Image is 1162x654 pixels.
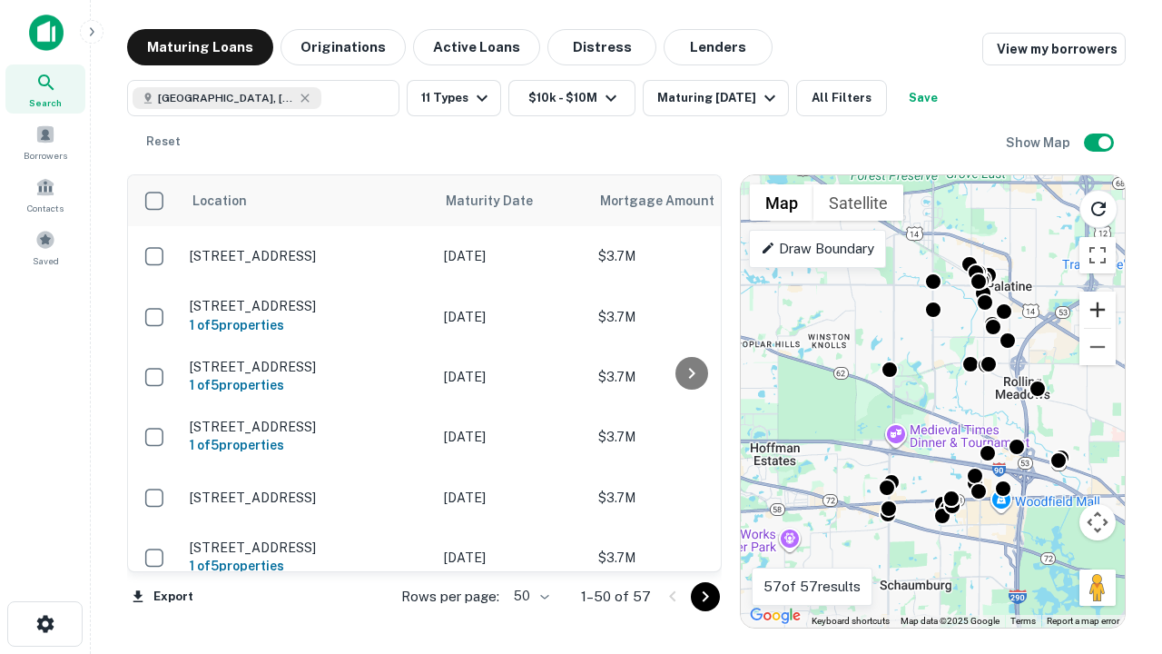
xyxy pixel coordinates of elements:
[598,548,780,568] p: $3.7M
[750,184,813,221] button: Show street map
[446,190,556,212] span: Maturity Date
[763,576,861,598] p: 57 of 57 results
[598,427,780,447] p: $3.7M
[664,29,773,65] button: Lenders
[657,87,781,109] div: Maturing [DATE]
[190,359,426,375] p: [STREET_ADDRESS]
[127,583,198,610] button: Export
[1047,616,1119,626] a: Report a map error
[413,29,540,65] button: Active Loans
[190,248,426,264] p: [STREET_ADDRESS]
[1079,329,1116,365] button: Zoom out
[5,117,85,166] a: Borrowers
[796,80,887,116] button: All Filters
[761,238,874,260] p: Draw Boundary
[691,582,720,611] button: Go to next page
[29,95,62,110] span: Search
[33,253,59,268] span: Saved
[598,246,780,266] p: $3.7M
[190,540,426,556] p: [STREET_ADDRESS]
[24,148,67,163] span: Borrowers
[1079,190,1118,228] button: Reload search area
[281,29,406,65] button: Originations
[29,15,64,51] img: capitalize-icon.png
[745,604,805,628] a: Open this area in Google Maps (opens a new window)
[444,427,580,447] p: [DATE]
[508,80,635,116] button: $10k - $10M
[598,367,780,387] p: $3.7M
[127,29,273,65] button: Maturing Loans
[190,315,426,335] h6: 1 of 5 properties
[598,488,780,508] p: $3.7M
[444,307,580,327] p: [DATE]
[812,615,890,628] button: Keyboard shortcuts
[581,586,651,608] p: 1–50 of 57
[589,175,789,226] th: Mortgage Amount
[598,307,780,327] p: $3.7M
[192,190,247,212] span: Location
[190,298,426,314] p: [STREET_ADDRESS]
[134,124,192,160] button: Reset
[507,583,552,609] div: 50
[643,80,789,116] button: Maturing [DATE]
[5,64,85,114] a: Search
[190,435,426,455] h6: 1 of 5 properties
[5,223,85,272] a: Saved
[1006,133,1073,153] h6: Show Map
[600,190,738,212] span: Mortgage Amount
[1071,451,1162,538] iframe: Chat Widget
[982,33,1126,65] a: View my borrowers
[190,375,426,395] h6: 1 of 5 properties
[741,175,1125,628] div: 0 0
[444,488,580,508] p: [DATE]
[407,80,501,116] button: 11 Types
[27,201,64,215] span: Contacts
[745,604,805,628] img: Google
[901,616,1000,626] span: Map data ©2025 Google
[444,548,580,568] p: [DATE]
[1079,292,1116,328] button: Zoom in
[190,556,426,576] h6: 1 of 5 properties
[401,586,499,608] p: Rows per page:
[547,29,656,65] button: Distress
[181,175,435,226] th: Location
[1079,237,1116,273] button: Toggle fullscreen view
[190,419,426,435] p: [STREET_ADDRESS]
[813,184,903,221] button: Show satellite imagery
[5,170,85,219] a: Contacts
[1010,616,1036,626] a: Terms (opens in new tab)
[444,246,580,266] p: [DATE]
[190,490,426,506] p: [STREET_ADDRESS]
[444,367,580,387] p: [DATE]
[894,80,952,116] button: Save your search to get updates of matches that match your search criteria.
[435,175,589,226] th: Maturity Date
[1079,570,1116,606] button: Drag Pegman onto the map to open Street View
[158,90,294,106] span: [GEOGRAPHIC_DATA], [GEOGRAPHIC_DATA]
